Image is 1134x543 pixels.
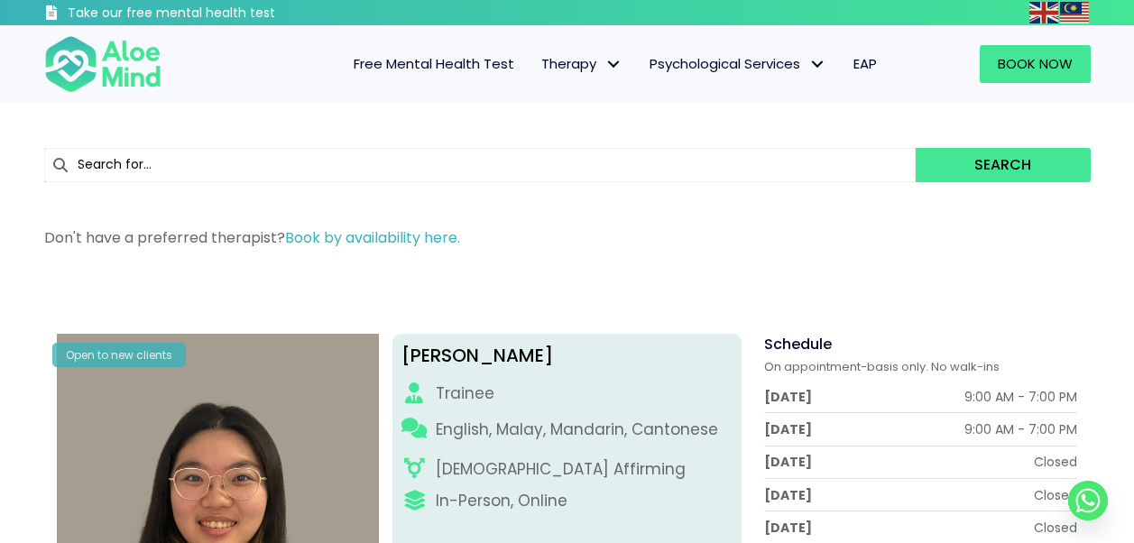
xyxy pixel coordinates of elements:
div: Closed [1034,453,1077,471]
div: [DATE] [764,420,812,438]
div: Closed [1034,486,1077,504]
span: Free Mental Health Test [354,54,514,73]
span: Schedule [764,334,832,354]
a: Malay [1060,2,1091,23]
div: 9:00 AM - 7:00 PM [964,420,1077,438]
a: English [1029,2,1060,23]
a: EAP [840,45,890,83]
div: 9:00 AM - 7:00 PM [964,388,1077,406]
p: English, Malay, Mandarin, Cantonese [436,419,718,441]
span: EAP [853,54,877,73]
img: ms [1060,2,1089,23]
div: Open to new clients [52,343,186,367]
div: [DATE] [764,388,812,406]
a: Whatsapp [1068,481,1108,520]
div: Trainee [436,382,494,405]
input: Search for... [44,148,917,182]
p: Don't have a preferred therapist? [44,227,1091,248]
a: Free Mental Health Test [340,45,528,83]
a: Take our free mental health test [44,5,372,25]
button: Search [916,148,1090,182]
div: [PERSON_NAME] [401,343,733,369]
img: en [1029,2,1058,23]
a: TherapyTherapy: submenu [528,45,636,83]
span: On appointment-basis only. No walk-ins [764,358,1000,375]
span: Therapy [541,54,622,73]
a: Book Now [980,45,1091,83]
div: In-Person, Online [436,490,567,512]
a: Book by availability here. [285,227,460,248]
div: [DATE] [764,486,812,504]
span: Book Now [998,54,1073,73]
div: Closed [1034,519,1077,537]
span: Psychological Services: submenu [805,51,831,78]
h3: Take our free mental health test [68,5,372,23]
nav: Menu [185,45,890,83]
a: Psychological ServicesPsychological Services: submenu [636,45,840,83]
div: [DEMOGRAPHIC_DATA] Affirming [436,458,686,481]
img: Aloe mind Logo [44,34,161,94]
span: Psychological Services [650,54,826,73]
div: [DATE] [764,453,812,471]
div: [DATE] [764,519,812,537]
span: Therapy: submenu [601,51,627,78]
